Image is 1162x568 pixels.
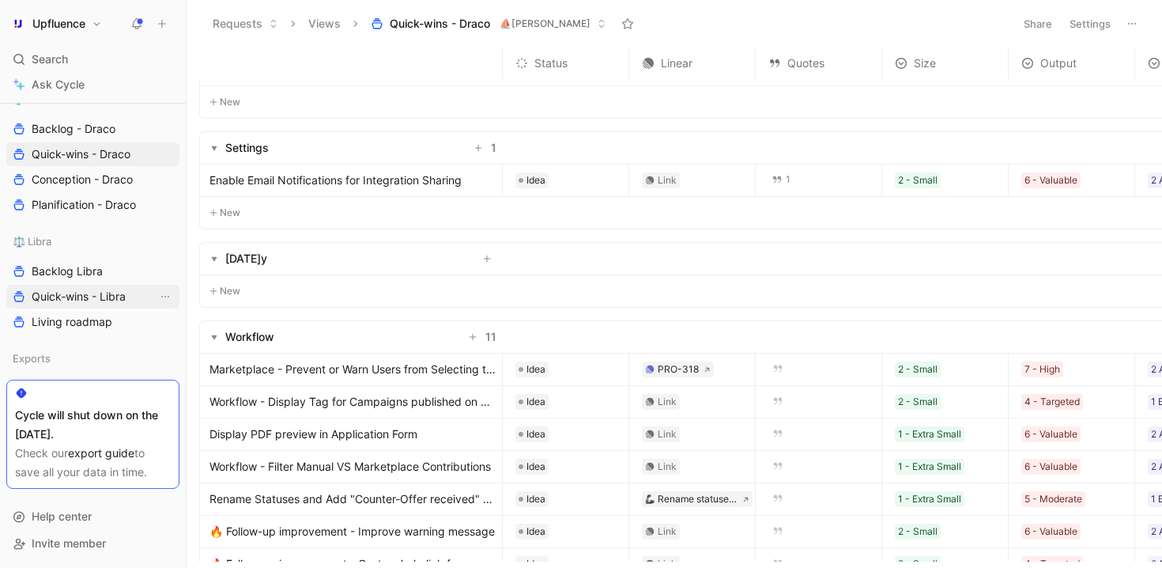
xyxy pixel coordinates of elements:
button: Settings [1062,13,1118,35]
span: Workflow - Filter Manual VS Marketplace Contributions [209,457,491,476]
span: Display PDF preview in Application Form [209,425,417,444]
button: UpfluenceUpfluence [6,13,106,35]
span: Invite member [32,536,106,550]
div: Check our to save all your data in time. [15,444,171,482]
span: Help center [32,509,92,523]
span: 🔥 Follow-up improvement - Improve warning message [209,522,495,541]
a: Ask Cycle [6,73,179,97]
div: Quotes [756,54,881,73]
a: Conception - Draco [6,168,179,191]
span: Idea [526,172,545,188]
a: Marketplace - Prevent or Warn Users from Selecting to Many Industry Topics [209,360,496,379]
span: Status [534,54,568,73]
a: Backlog - Draco [6,117,179,141]
div: Exports [6,346,179,375]
div: Link [658,394,677,410]
div: [DATE]y [225,249,267,268]
div: 🐉 DracoBacklog - DracoQuick-wins - DracoConception - DracoPlanification - Draco [6,87,179,217]
span: Enable Email Notifications for Integration Sharing [209,171,462,190]
span: Idea [526,491,545,507]
div: Size [882,54,1008,73]
div: Link [658,524,677,540]
div: Link [658,172,677,188]
div: 2 - Small [898,362,938,377]
div: 2 - Small [898,524,938,540]
span: Idea [526,459,545,475]
span: Linear [661,54,692,73]
div: 6 - Valuable [1024,172,1077,188]
span: ⛵️[PERSON_NAME] [500,16,590,32]
div: 1 - Extra Small [898,426,961,442]
div: 2 - Small [898,394,938,410]
button: New [203,282,246,301]
div: Idea [515,172,549,188]
div: 5 - Moderate [1024,491,1082,507]
span: Planification - Draco [32,197,136,213]
div: Idea [515,362,549,377]
div: Linear [629,54,755,73]
a: Enable Email Notifications for Integration Sharing [209,171,496,190]
span: 11 [485,328,496,346]
span: Quick-wins - Draco [390,16,490,32]
div: Idea [515,524,549,540]
span: Backlog - Draco [32,121,115,137]
img: 🦾 [645,494,655,504]
div: Idea [515,491,549,507]
div: ⚖️ Libra [6,229,179,253]
div: 6 - Valuable [1024,426,1077,442]
div: 6 - Valuable [1024,459,1077,475]
div: Search [6,47,179,71]
div: Link [658,459,677,475]
div: 7 - High [1024,362,1060,377]
a: Workflow - Filter Manual VS Marketplace Contributions [209,457,496,476]
a: Display PDF preview in Application Form [209,425,496,444]
a: Quick-wins - Draco [6,142,179,166]
a: export guide [68,446,134,460]
a: Workflow - Display Tag for Campaigns published on Marketplace [209,392,496,411]
span: Exports [13,350,51,366]
span: Conception - Draco [32,172,133,187]
span: 1 [491,138,496,157]
span: Size [914,54,936,73]
button: View actions [157,289,173,305]
img: Upfluence [10,16,26,32]
div: Invite member [6,532,179,555]
div: Settings [225,138,269,157]
div: 6 - Valuable [1024,524,1077,540]
a: Quick-wins - LibraView actions [6,285,179,309]
span: Idea [526,524,545,540]
a: Rename Statuses and Add "Counter-Offer received" status in the state machine [209,490,496,509]
span: Ask Cycle [32,75,85,94]
div: Link [658,426,677,442]
button: New [203,203,246,222]
span: 1 [786,175,790,184]
button: Share [1017,13,1059,35]
span: Idea [526,426,545,442]
a: Planification - Draco [6,193,179,217]
div: Rename statuses and add counter offer received status in the state [658,491,738,507]
h1: Upfluence [32,17,85,31]
button: 1 [768,171,794,188]
button: New [203,93,246,112]
span: Idea [526,394,545,410]
div: 4 - Targeted [1024,394,1080,410]
button: Requests [206,12,285,36]
div: Help center [6,505,179,528]
span: Quick-wins - Libra [32,289,126,305]
div: Status [503,54,628,73]
span: Quotes [787,54,824,73]
div: Idea [515,394,549,410]
span: Backlog Libra [32,263,103,279]
button: Quick-wins - Draco⛵️[PERSON_NAME] [364,12,613,36]
div: Exports [6,346,179,370]
span: Living roadmap [32,314,112,330]
span: ⚖️ Libra [13,233,51,249]
span: Idea [526,362,545,377]
div: Cycle will shut down on the [DATE]. [15,406,171,444]
div: 1 - Extra Small [898,459,961,475]
span: Quick-wins - Draco [32,146,130,162]
div: Idea [515,426,549,442]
